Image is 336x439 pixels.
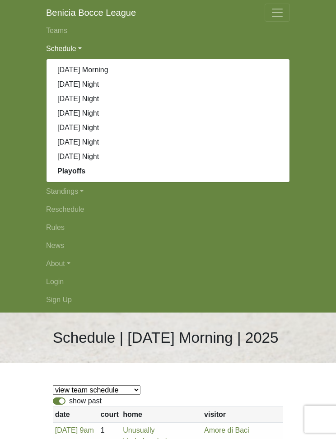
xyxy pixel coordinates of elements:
[47,135,289,149] a: [DATE] Night
[46,59,290,182] div: Schedule
[46,273,290,291] a: Login
[265,4,290,22] button: Toggle navigation
[47,106,289,121] a: [DATE] Night
[202,407,283,423] th: visitor
[47,164,289,178] a: Playoffs
[47,63,289,77] a: [DATE] Morning
[46,255,290,273] a: About
[46,4,136,22] a: Benicia Bocce League
[46,182,290,201] a: Standings
[98,407,121,423] th: court
[46,291,290,309] a: Sign Up
[46,22,290,40] a: Teams
[46,219,290,237] a: Rules
[204,426,249,434] a: Amore di Baci
[55,426,94,434] a: [DATE] 9am
[46,201,290,219] a: Reschedule
[57,167,85,175] strong: Playoffs
[47,149,289,164] a: [DATE] Night
[46,237,290,255] a: News
[47,77,289,92] a: [DATE] Night
[46,40,290,58] a: Schedule
[69,396,102,406] label: show past
[53,329,278,347] h1: Schedule | [DATE] Morning | 2025
[47,121,289,135] a: [DATE] Night
[53,407,98,423] th: date
[47,92,289,106] a: [DATE] Night
[121,407,202,423] th: home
